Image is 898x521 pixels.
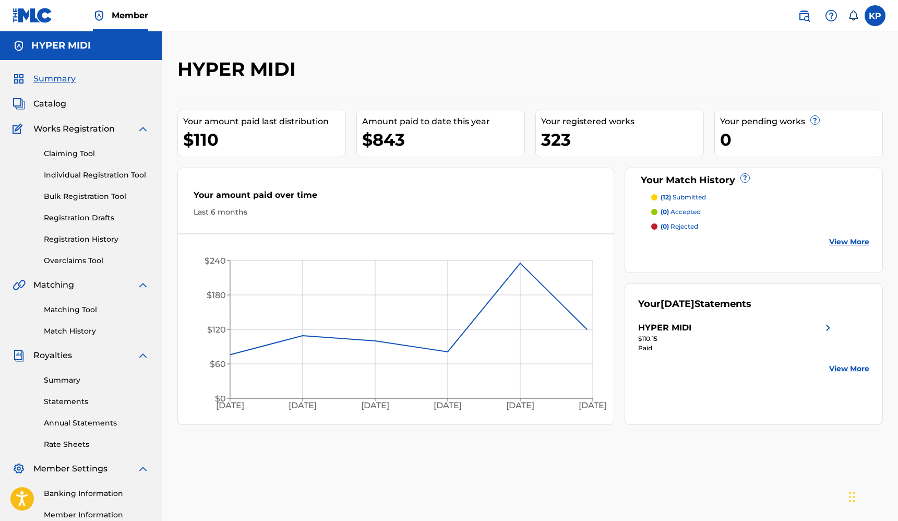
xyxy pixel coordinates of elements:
a: SummarySummary [13,73,76,85]
p: rejected [661,222,698,231]
tspan: [DATE] [289,401,317,411]
div: Amount paid to date this year [362,115,524,128]
div: Drag [849,481,855,513]
img: expand [137,349,149,362]
img: Matching [13,279,26,291]
tspan: $0 [214,394,225,404]
span: (0) [661,208,669,216]
a: (12) submitted [651,193,869,202]
iframe: Chat Widget [846,471,898,521]
a: (0) accepted [651,207,869,217]
div: Notifications [848,10,858,21]
a: Registration History [44,234,149,245]
span: ? [811,116,819,124]
span: ? [741,174,749,182]
div: 323 [541,128,703,151]
img: right chevron icon [822,322,834,334]
div: $110 [183,128,345,151]
span: Works Registration [33,123,115,135]
img: Catalog [13,98,25,110]
tspan: $120 [207,325,225,335]
span: [DATE] [661,298,695,310]
div: HYPER MIDI [638,322,691,334]
span: Summary [33,73,76,85]
a: Rate Sheets [44,439,149,450]
a: Member Information [44,510,149,520]
a: View More [829,363,869,374]
img: help [825,9,837,22]
a: Match History [44,326,149,337]
a: Public Search [794,5,815,26]
a: CatalogCatalog [13,98,66,110]
div: Help [821,5,842,26]
tspan: [DATE] [579,401,607,411]
a: Banking Information [44,488,149,499]
a: Registration Drafts [44,212,149,223]
tspan: $240 [204,256,225,266]
span: Member [112,9,148,21]
div: Your registered works [541,115,703,128]
img: Member Settings [13,463,25,475]
img: Summary [13,73,25,85]
a: Statements [44,396,149,407]
div: Paid [638,344,834,353]
a: Individual Registration Tool [44,170,149,181]
h2: HYPER MIDI [177,57,301,81]
div: $110.15 [638,334,834,344]
span: (12) [661,193,671,201]
span: Matching [33,279,74,291]
tspan: $180 [206,290,225,300]
a: Matching Tool [44,304,149,315]
tspan: [DATE] [361,401,389,411]
img: Accounts [13,40,25,52]
img: expand [137,279,149,291]
div: $843 [362,128,524,151]
img: expand [137,463,149,475]
a: (0) rejected [651,222,869,231]
div: 0 [720,128,882,151]
div: Last 6 months [194,207,598,218]
span: (0) [661,222,669,230]
a: HYPER MIDIright chevron icon$110.15Paid [638,322,834,353]
tspan: [DATE] [506,401,534,411]
img: Royalties [13,349,25,362]
a: Summary [44,375,149,386]
a: Annual Statements [44,418,149,429]
span: Member Settings [33,463,107,475]
a: View More [829,236,869,247]
span: Royalties [33,349,72,362]
div: Your Match History [638,173,869,187]
div: Your pending works [720,115,882,128]
p: submitted [661,193,706,202]
h5: HYPER MIDI [31,40,91,52]
div: User Menu [865,5,885,26]
img: Top Rightsholder [93,9,105,22]
tspan: [DATE] [215,401,244,411]
img: MLC Logo [13,8,53,23]
span: Catalog [33,98,66,110]
div: Your amount paid last distribution [183,115,345,128]
a: Overclaims Tool [44,255,149,266]
tspan: $60 [209,359,225,369]
a: Bulk Registration Tool [44,191,149,202]
a: Claiming Tool [44,148,149,159]
tspan: [DATE] [434,401,462,411]
div: Your Statements [638,297,751,311]
p: accepted [661,207,701,217]
img: Works Registration [13,123,26,135]
div: Your amount paid over time [194,189,598,207]
img: search [798,9,810,22]
img: expand [137,123,149,135]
